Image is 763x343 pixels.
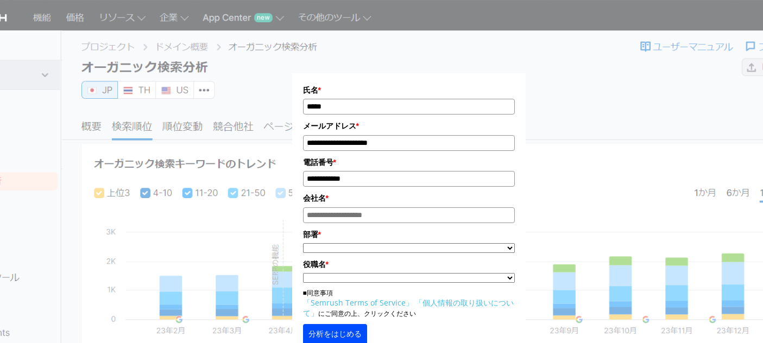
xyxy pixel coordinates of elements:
[303,192,515,204] label: 会社名
[303,258,515,270] label: 役職名
[303,228,515,240] label: 部署
[303,297,514,318] a: 「個人情報の取り扱いについて」
[303,288,515,319] p: ■同意事項 にご同意の上、クリックください
[303,156,515,168] label: 電話番号
[303,120,515,132] label: メールアドレス
[303,84,515,96] label: 氏名
[303,297,413,308] a: 「Semrush Terms of Service」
